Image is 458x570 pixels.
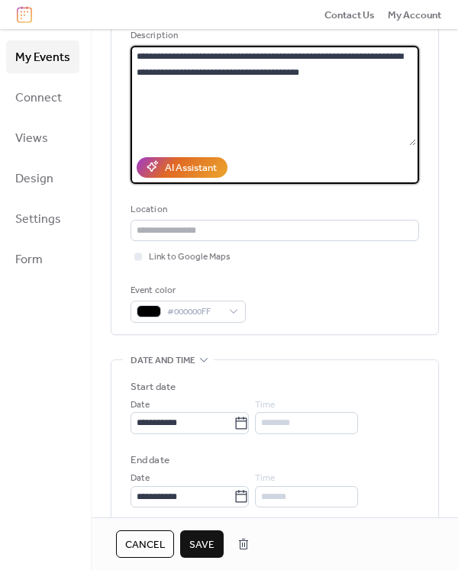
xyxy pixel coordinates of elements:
img: logo [17,6,32,23]
span: Contact Us [324,8,375,23]
span: Save [189,537,214,552]
span: Date and time [131,353,195,368]
span: Date [131,398,150,413]
a: Settings [6,202,79,235]
div: Location [131,202,416,217]
a: Views [6,121,79,154]
div: Start date [131,379,176,394]
a: My Events [6,40,79,73]
div: AI Assistant [165,160,217,176]
span: Time [255,398,275,413]
span: Time [255,471,275,486]
a: Connect [6,81,79,114]
div: Description [131,28,416,43]
span: My Events [15,46,70,69]
a: Design [6,162,79,195]
span: Date [131,471,150,486]
span: Cancel [125,537,165,552]
span: #000000FF [167,304,221,320]
div: Event color [131,283,243,298]
a: Contact Us [324,7,375,22]
span: Link to Google Maps [149,250,231,265]
span: Views [15,127,48,150]
span: Design [15,167,53,191]
button: Save [180,530,224,558]
a: My Account [388,7,441,22]
a: Form [6,243,79,275]
span: Settings [15,208,61,231]
button: Cancel [116,530,174,558]
span: Connect [15,86,62,110]
span: My Account [388,8,441,23]
div: End date [131,452,169,468]
button: AI Assistant [137,157,227,177]
span: Form [15,248,43,272]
